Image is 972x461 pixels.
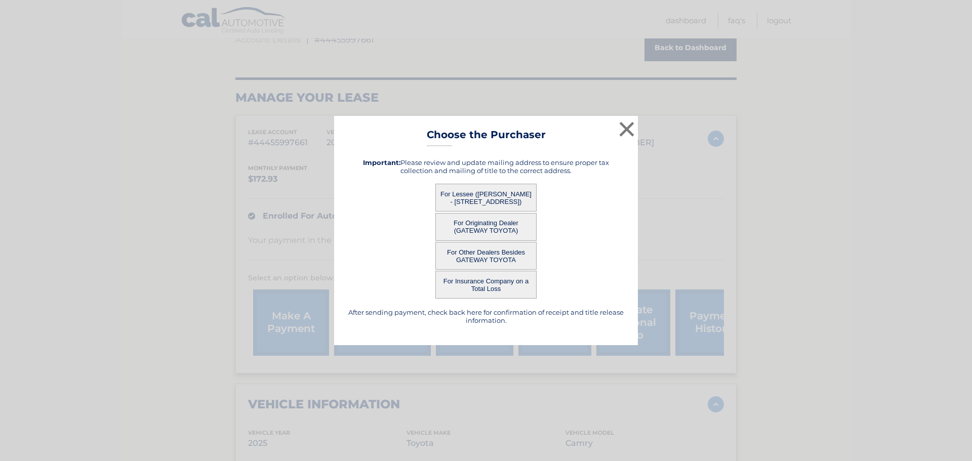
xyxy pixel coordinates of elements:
strong: Important: [363,158,400,166]
button: For Other Dealers Besides GATEWAY TOYOTA [435,242,537,270]
button: × [617,119,637,139]
button: For Insurance Company on a Total Loss [435,271,537,299]
h3: Choose the Purchaser [427,129,546,146]
h5: Please review and update mailing address to ensure proper tax collection and mailing of title to ... [347,158,625,175]
h5: After sending payment, check back here for confirmation of receipt and title release information. [347,308,625,324]
button: For Lessee ([PERSON_NAME] - [STREET_ADDRESS]) [435,184,537,212]
button: For Originating Dealer (GATEWAY TOYOTA) [435,213,537,241]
